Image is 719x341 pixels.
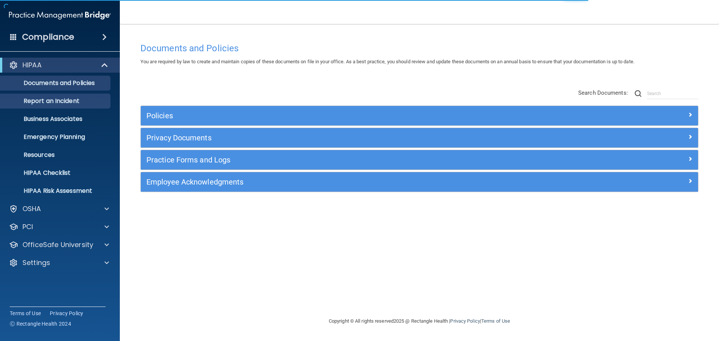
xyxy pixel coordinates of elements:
a: Privacy Policy [450,318,480,324]
h4: Documents and Policies [140,43,698,53]
img: PMB logo [9,8,111,23]
p: HIPAA Risk Assessment [5,187,107,195]
a: Policies [146,110,692,122]
a: PCI [9,222,109,231]
img: ic-search.3b580494.png [635,90,641,97]
h5: Practice Forms and Logs [146,156,553,164]
span: You are required by law to create and maintain copies of these documents on file in your office. ... [140,59,634,64]
p: Resources [5,151,107,159]
span: Ⓒ Rectangle Health 2024 [10,320,71,328]
a: Employee Acknowledgments [146,176,692,188]
a: Terms of Use [10,310,41,317]
p: Settings [22,258,50,267]
a: OfficeSafe University [9,240,109,249]
p: OSHA [22,204,41,213]
a: Practice Forms and Logs [146,154,692,166]
a: OSHA [9,204,109,213]
div: Copyright © All rights reserved 2025 @ Rectangle Health | | [283,309,556,333]
h5: Employee Acknowledgments [146,178,553,186]
p: HIPAA Checklist [5,169,107,177]
h5: Privacy Documents [146,134,553,142]
p: Business Associates [5,115,107,123]
a: Terms of Use [481,318,510,324]
h4: Compliance [22,32,74,42]
p: OfficeSafe University [22,240,93,249]
a: Privacy Documents [146,132,692,144]
a: Privacy Policy [50,310,84,317]
p: HIPAA [22,61,42,70]
p: Report an Incident [5,97,107,105]
p: Emergency Planning [5,133,107,141]
h5: Policies [146,112,553,120]
a: Settings [9,258,109,267]
span: Search Documents: [578,89,628,96]
p: PCI [22,222,33,231]
p: Documents and Policies [5,79,107,87]
a: HIPAA [9,61,109,70]
input: Search [647,88,698,99]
